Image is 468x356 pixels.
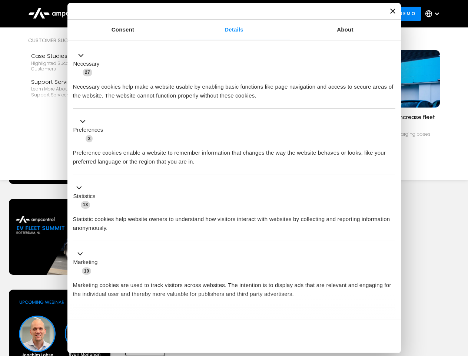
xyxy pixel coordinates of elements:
[31,86,117,98] div: Learn more about Ampcontrol’s support services
[82,267,92,275] span: 10
[28,75,120,101] a: Support ServicesLearn more about Ampcontrol’s support services
[390,9,395,14] button: Close banner
[83,69,92,76] span: 27
[289,326,395,347] button: Okay
[122,317,129,324] span: 2
[86,135,93,142] span: 3
[81,201,90,208] span: 13
[73,192,96,201] label: Statistics
[73,51,104,77] button: Necessary (27)
[73,117,108,143] button: Preferences (3)
[31,52,117,60] div: Case Studies
[73,60,100,68] label: Necessary
[73,258,98,267] label: Marketing
[179,20,290,40] a: Details
[73,316,134,325] button: Unclassified (2)
[73,143,395,166] div: Preference cookies enable a website to remember information that changes the way the website beha...
[73,126,103,134] label: Preferences
[73,275,395,299] div: Marketing cookies are used to track visitors across websites. The intention is to display ads tha...
[290,20,401,40] a: About
[73,77,395,100] div: Necessary cookies help make a website usable by enabling basic functions like page navigation and...
[73,209,395,233] div: Statistic cookies help website owners to understand how visitors interact with websites by collec...
[28,49,120,75] a: Case StudiesHighlighted success stories From Our Customers
[31,60,117,72] div: Highlighted success stories From Our Customers
[31,78,117,86] div: Support Services
[73,250,102,276] button: Marketing (10)
[73,183,100,209] button: Statistics (13)
[67,20,179,40] a: Consent
[28,36,120,44] div: Customer success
